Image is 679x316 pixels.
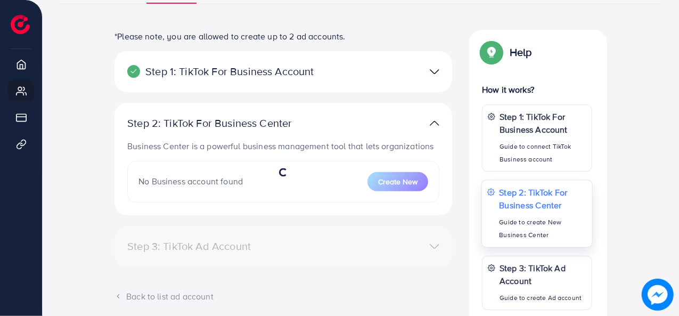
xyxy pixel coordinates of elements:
img: image [642,279,674,311]
p: Step 2: TikTok For Business Center [500,185,587,211]
p: Guide to create Ad account [500,291,586,304]
p: How it works? [482,83,592,96]
p: *Please note, you are allowed to create up to 2 ad accounts. [114,30,452,43]
p: Help [510,46,532,59]
p: Guide to connect TikTok Business account [500,140,586,166]
p: Step 3: TikTok Ad Account [500,262,586,287]
img: TikTok partner [430,64,439,79]
img: TikTok partner [430,116,439,131]
img: Popup guide [482,43,501,62]
p: Step 2: TikTok For Business Center [127,117,330,129]
p: Step 1: TikTok For Business Account [127,65,330,78]
p: Step 1: TikTok For Business Account [500,110,586,136]
div: Back to list ad account [114,290,452,303]
p: Guide to create New Business Center [500,216,587,241]
img: logo [11,15,30,34]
